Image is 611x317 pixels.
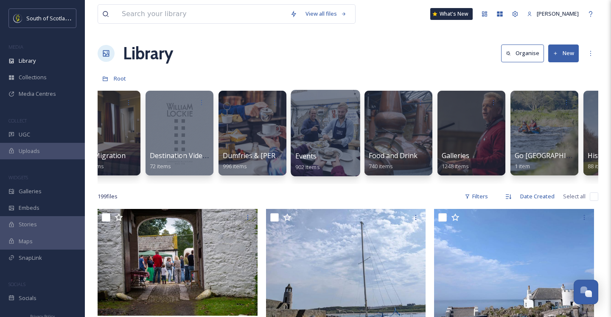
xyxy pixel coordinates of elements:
span: Data Migration [77,151,126,160]
span: Socials [19,294,36,302]
span: Dumfries & [PERSON_NAME] [223,151,315,160]
span: 88 items [588,162,609,170]
span: Root [114,75,126,82]
span: Library [19,57,36,65]
span: 902 items [295,163,320,170]
span: SOCIALS [8,281,25,287]
span: WIDGETS [8,174,28,181]
span: COLLECT [8,117,27,124]
a: View all files [301,6,351,22]
a: Food and Drink740 items [369,152,418,170]
span: 996 items [223,162,247,170]
span: Galleries [19,187,42,195]
a: Library [123,41,173,66]
span: Maps [19,237,33,245]
span: Embeds [19,204,39,212]
a: [PERSON_NAME] [523,6,583,22]
a: Dumfries & [PERSON_NAME]996 items [223,152,315,170]
span: MEDIA [8,44,23,50]
a: Events902 items [295,152,320,171]
a: Galleries1248 items [442,152,469,170]
span: UGC [19,131,30,139]
a: Destination Videos72 items [150,152,210,170]
span: SnapLink [19,254,42,262]
button: New [548,44,579,62]
span: Uploads [19,147,40,155]
button: Organise [501,44,544,62]
span: 1 item [515,162,530,170]
span: South of Scotland Destination Alliance [26,14,123,22]
span: 1248 items [442,162,469,170]
span: Go [GEOGRAPHIC_DATA] [515,151,594,160]
span: Galleries [442,151,469,160]
img: 240817-Glenlair-Feastival-2024-6-Demijohn.jpg [98,209,258,316]
span: 199 file s [98,192,118,200]
button: Open Chat [574,280,598,304]
a: Root [114,73,126,83]
span: Select all [563,192,586,200]
span: Events [295,151,317,161]
a: Go [GEOGRAPHIC_DATA]1 item [515,152,594,170]
span: Media Centres [19,90,56,98]
a: What's New [430,8,473,20]
span: Food and Drink [369,151,418,160]
img: images.jpeg [14,14,22,22]
span: Collections [19,73,47,81]
span: 740 items [369,162,393,170]
div: Filters [460,188,492,205]
span: Destination Videos [150,151,210,160]
span: 72 items [150,162,171,170]
a: Data Migration2197 items [77,152,126,170]
span: Stories [19,220,37,228]
input: Search your library [118,5,286,23]
span: [PERSON_NAME] [537,10,579,17]
div: Date Created [516,188,559,205]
